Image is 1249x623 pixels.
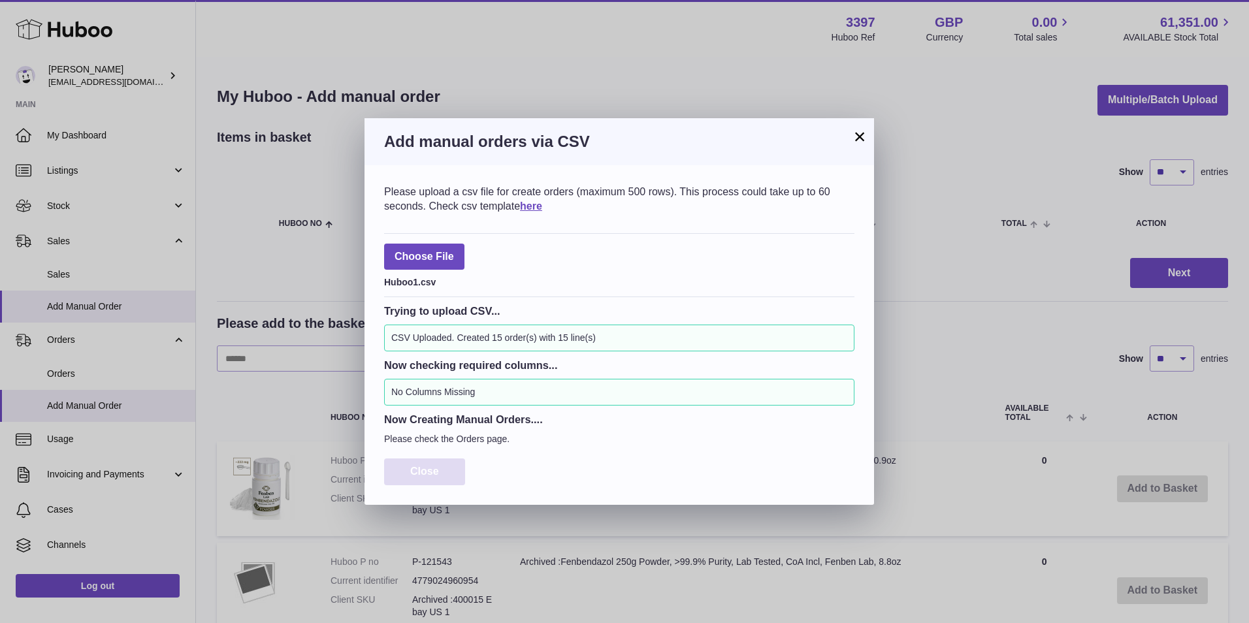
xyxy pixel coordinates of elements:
a: here [520,200,542,212]
p: Please check the Orders page. [384,433,854,445]
span: Choose File [384,244,464,270]
div: Huboo1.csv [384,273,854,289]
button: × [852,129,868,144]
div: CSV Uploaded. Created 15 order(s) with 15 line(s) [384,325,854,351]
h3: Now checking required columns... [384,358,854,372]
div: Please upload a csv file for create orders (maximum 500 rows). This process could take up to 60 s... [384,185,854,213]
div: No Columns Missing [384,379,854,406]
h3: Trying to upload CSV... [384,304,854,318]
h3: Add manual orders via CSV [384,131,854,152]
h3: Now Creating Manual Orders.... [384,412,854,426]
span: Close [410,466,439,477]
button: Close [384,458,465,485]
